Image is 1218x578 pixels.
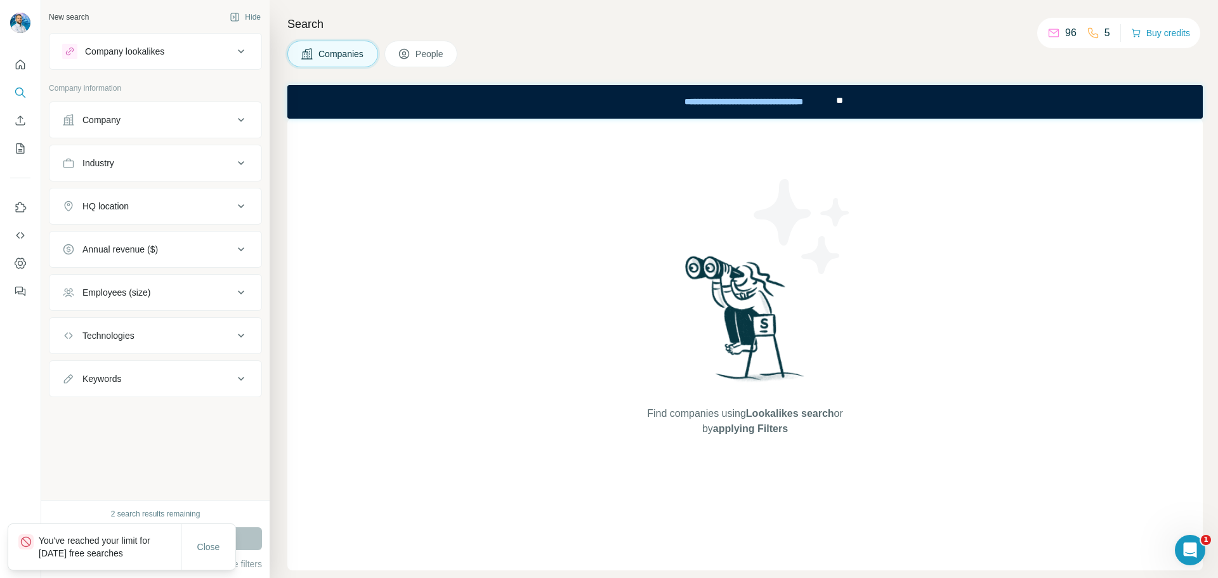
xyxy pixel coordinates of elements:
[10,224,30,247] button: Use Surfe API
[49,148,261,178] button: Industry
[82,286,150,299] div: Employees (size)
[85,45,164,58] div: Company lookalikes
[746,408,834,419] span: Lookalikes search
[49,11,89,23] div: New search
[82,114,121,126] div: Company
[197,541,220,553] span: Close
[221,8,270,27] button: Hide
[82,200,129,213] div: HQ location
[10,53,30,76] button: Quick start
[1175,535,1205,565] iframe: Intercom live chat
[416,48,445,60] span: People
[10,137,30,160] button: My lists
[49,105,261,135] button: Company
[10,196,30,219] button: Use Surfe on LinkedIn
[49,36,261,67] button: Company lookalikes
[287,15,1203,33] h4: Search
[49,320,261,351] button: Technologies
[679,253,811,394] img: Surfe Illustration - Woman searching with binoculars
[1131,24,1190,42] button: Buy credits
[1201,535,1211,545] span: 1
[643,406,846,437] span: Find companies using or by
[10,81,30,104] button: Search
[287,85,1203,119] iframe: Banner
[111,508,200,520] div: 2 search results remaining
[49,82,262,94] p: Company information
[39,534,181,560] p: You've reached your limit for [DATE] free searches
[10,252,30,275] button: Dashboard
[49,364,261,394] button: Keywords
[10,280,30,303] button: Feedback
[10,109,30,132] button: Enrich CSV
[1065,25,1077,41] p: 96
[745,169,860,284] img: Surfe Illustration - Stars
[49,191,261,221] button: HQ location
[713,423,788,434] span: applying Filters
[82,329,134,342] div: Technologies
[1104,25,1110,41] p: 5
[188,535,229,558] button: Close
[82,157,114,169] div: Industry
[82,372,121,385] div: Keywords
[49,277,261,308] button: Employees (size)
[49,234,261,265] button: Annual revenue ($)
[82,243,158,256] div: Annual revenue ($)
[318,48,365,60] span: Companies
[10,13,30,33] img: Avatar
